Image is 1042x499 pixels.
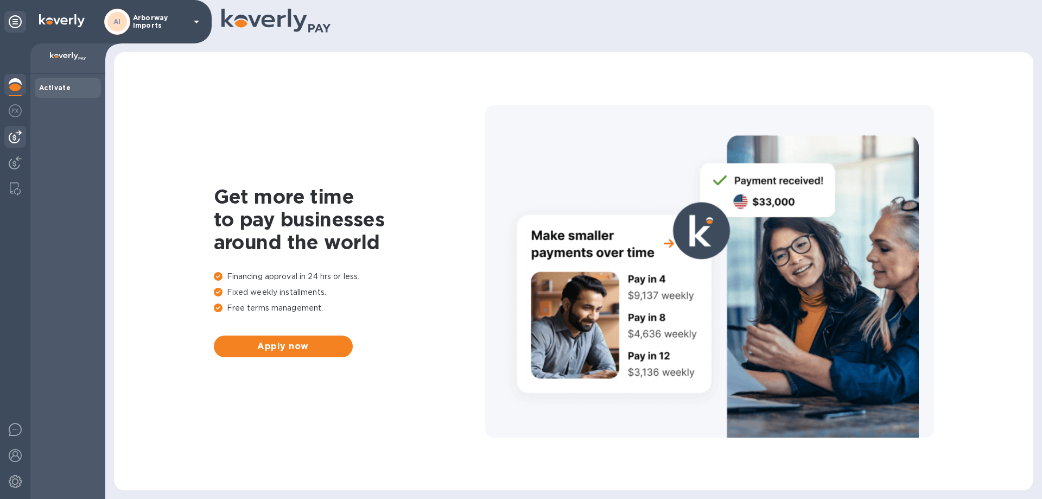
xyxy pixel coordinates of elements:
img: Foreign exchange [9,104,22,117]
img: Logo [39,14,85,27]
span: Apply now [223,340,344,353]
p: Free terms management. [214,302,485,314]
b: Activate [39,84,71,92]
p: Financing approval in 24 hrs or less. [214,271,485,282]
b: AI [113,17,121,26]
p: Fixed weekly installments. [214,287,485,298]
h1: Get more time to pay businesses around the world [214,185,485,254]
p: Arborway Imports [133,14,187,29]
button: Apply now [214,336,353,357]
div: Unpin categories [4,11,26,33]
